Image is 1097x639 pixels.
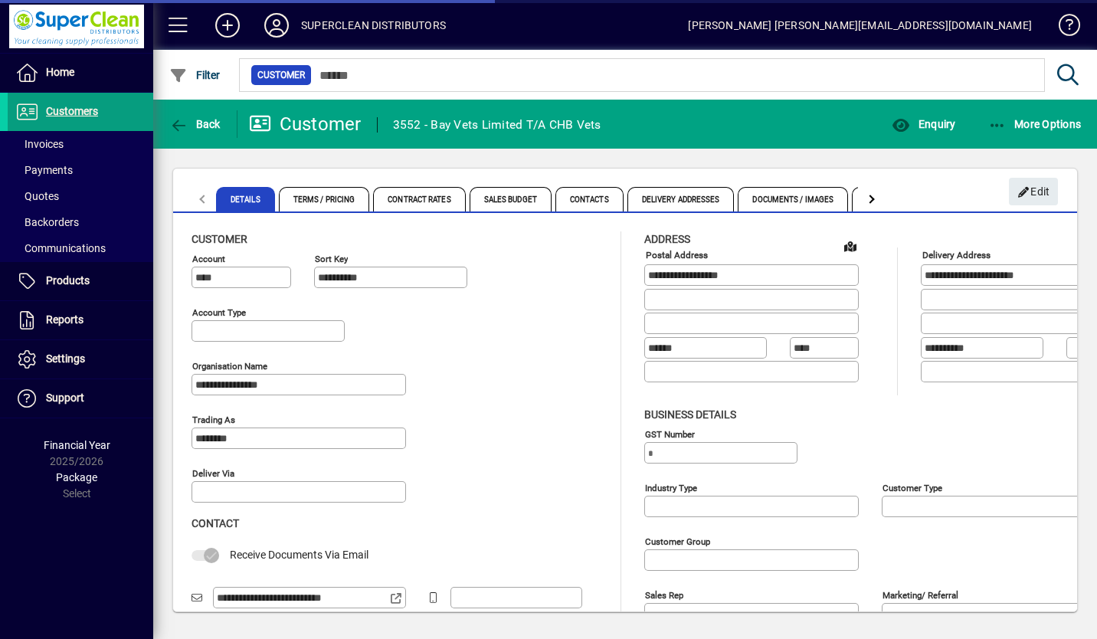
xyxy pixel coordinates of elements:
a: Backorders [8,209,153,235]
span: Filter [169,69,221,81]
span: Receive Documents Via Email [230,549,368,561]
span: Quotes [15,190,59,202]
button: More Options [984,110,1086,138]
span: Support [46,392,84,404]
span: Customers [46,105,98,117]
span: Back [169,118,221,130]
a: Communications [8,235,153,261]
button: Add [203,11,252,39]
a: Invoices [8,131,153,157]
a: Home [8,54,153,92]
span: Backorders [15,216,79,228]
button: Filter [165,61,224,89]
a: Support [8,379,153,418]
a: Settings [8,340,153,378]
span: Communications [15,242,106,254]
span: Products [46,274,90,287]
span: Custom Fields [852,187,938,211]
span: Business details [644,408,736,421]
mat-label: Customer group [645,536,710,546]
span: Edit [1017,179,1050,205]
span: Financial Year [44,439,110,451]
span: Address [644,233,690,245]
a: Knowledge Base [1047,3,1078,53]
mat-label: Sales rep [645,589,683,600]
span: Home [46,66,74,78]
span: Enquiry [892,118,955,130]
mat-label: Account [192,254,225,264]
mat-label: Marketing/ Referral [883,589,958,600]
mat-label: Customer type [883,482,942,493]
span: Customer [192,233,247,245]
div: SUPERCLEAN DISTRIBUTORS [301,13,446,38]
span: Terms / Pricing [279,187,370,211]
span: More Options [988,118,1082,130]
mat-label: GST Number [645,428,695,439]
span: Payments [15,164,73,176]
span: Settings [46,352,85,365]
span: Documents / Images [738,187,848,211]
div: [PERSON_NAME] [PERSON_NAME][EMAIL_ADDRESS][DOMAIN_NAME] [688,13,1032,38]
a: Reports [8,301,153,339]
button: Back [165,110,224,138]
mat-label: Trading as [192,415,235,425]
span: Reports [46,313,84,326]
span: Contacts [555,187,624,211]
mat-label: Organisation name [192,361,267,372]
button: Profile [252,11,301,39]
mat-label: Account Type [192,307,246,318]
span: Delivery Addresses [627,187,735,211]
a: View on map [838,234,863,258]
mat-label: Industry type [645,482,697,493]
a: Payments [8,157,153,183]
a: Quotes [8,183,153,209]
span: Contact [192,517,239,529]
button: Enquiry [888,110,959,138]
button: Edit [1009,178,1058,205]
span: Invoices [15,138,64,150]
mat-label: Sort key [315,254,348,264]
span: Details [216,187,275,211]
span: Package [56,471,97,483]
a: Products [8,262,153,300]
span: Sales Budget [470,187,552,211]
div: Customer [249,112,362,136]
app-page-header-button: Back [153,110,237,138]
div: 3552 - Bay Vets Limited T/A CHB Vets [393,113,601,137]
span: Customer [257,67,305,83]
span: Contract Rates [373,187,465,211]
mat-label: Deliver via [192,468,234,479]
